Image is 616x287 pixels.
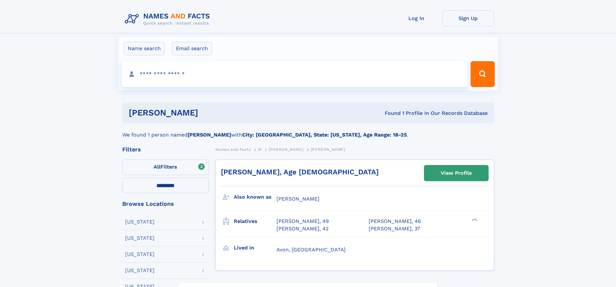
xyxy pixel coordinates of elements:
h1: [PERSON_NAME] [129,109,292,117]
div: We found 1 person named with . [122,123,494,139]
img: Logo Names and Facts [122,10,215,28]
div: View Profile [441,166,472,181]
a: [PERSON_NAME], 49 [276,218,329,225]
div: [US_STATE] [125,219,155,225]
label: Filters [122,160,209,175]
div: [US_STATE] [125,268,155,273]
span: M [258,147,262,152]
b: City: [GEOGRAPHIC_DATA], State: [US_STATE], Age Range: 18-25 [242,132,407,138]
a: [PERSON_NAME] [269,145,303,153]
div: ❯ [470,218,478,222]
a: [PERSON_NAME], 42 [276,225,329,232]
span: [PERSON_NAME] [311,147,345,152]
a: [PERSON_NAME], Age [DEMOGRAPHIC_DATA] [221,168,379,176]
h3: Also known as [234,192,276,203]
input: search input [122,61,468,87]
button: Search Button [470,61,494,87]
a: View Profile [424,165,488,181]
div: [US_STATE] [125,236,155,241]
span: All [154,164,160,170]
a: [PERSON_NAME], 37 [369,225,420,232]
a: Log In [391,10,442,26]
h3: Relatives [234,216,276,227]
h3: Lived in [234,242,276,253]
a: M [258,145,262,153]
div: [US_STATE] [125,252,155,257]
a: [PERSON_NAME], 46 [369,218,421,225]
a: Names and Facts [215,145,251,153]
div: Found 1 Profile In Our Records Database [291,110,488,117]
div: Browse Locations [122,201,209,207]
label: Name search [124,42,165,55]
span: [PERSON_NAME] [269,147,303,152]
div: Filters [122,147,209,152]
span: [PERSON_NAME] [276,196,319,202]
b: [PERSON_NAME] [188,132,231,138]
label: Email search [172,42,212,55]
span: Avon, [GEOGRAPHIC_DATA] [276,247,346,253]
a: Sign Up [442,10,494,26]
